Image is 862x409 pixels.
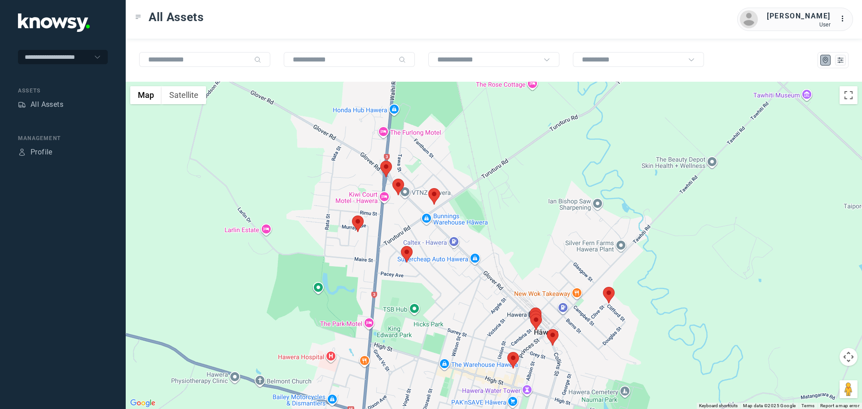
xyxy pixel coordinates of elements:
div: All Assets [31,99,63,110]
span: All Assets [149,9,204,25]
a: Open this area in Google Maps (opens a new window) [128,397,158,409]
div: Profile [31,147,53,158]
img: Application Logo [18,13,90,32]
div: List [836,56,844,64]
button: Show street map [130,86,162,104]
div: Assets [18,87,108,95]
button: Show satellite imagery [162,86,206,104]
img: Google [128,397,158,409]
div: Profile [18,148,26,156]
div: Search [254,56,261,63]
button: Keyboard shortcuts [699,403,738,409]
a: Terms (opens in new tab) [801,403,815,408]
tspan: ... [840,15,849,22]
div: Assets [18,101,26,109]
button: Map camera controls [840,348,858,366]
div: User [767,22,831,28]
div: Map [822,56,830,64]
a: Report a map error [820,403,859,408]
div: [PERSON_NAME] [767,11,831,22]
img: avatar.png [740,10,758,28]
div: Management [18,134,108,142]
button: Drag Pegman onto the map to open Street View [840,380,858,398]
div: Search [399,56,406,63]
a: AssetsAll Assets [18,99,63,110]
a: ProfileProfile [18,147,53,158]
div: : [840,13,850,24]
div: : [840,13,850,26]
div: Toggle Menu [135,14,141,20]
span: Map data ©2025 Google [743,403,796,408]
button: Toggle fullscreen view [840,86,858,104]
